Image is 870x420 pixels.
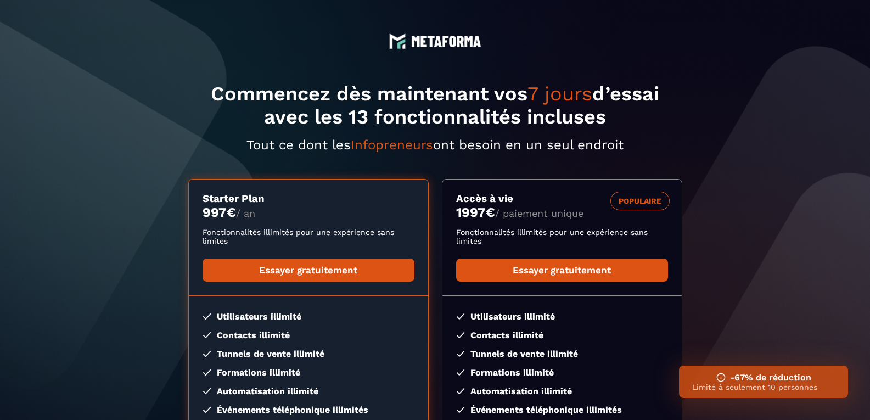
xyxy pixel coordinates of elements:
li: Tunnels de vente illimité [203,349,414,359]
li: Utilisateurs illimité [456,311,668,322]
img: checked [203,369,211,376]
img: checked [203,388,211,394]
img: checked [456,388,465,394]
h1: Commencez dès maintenant vos d’essai avec les 13 fonctionnalités incluses [188,82,682,128]
img: checked [203,332,211,338]
span: 7 jours [527,82,592,105]
img: checked [456,332,465,338]
h3: Accès à vie [456,193,668,205]
li: Automatisation illimité [203,386,414,396]
a: Essayer gratuitement [456,259,668,282]
h3: Starter Plan [203,193,414,205]
p: Fonctionnalités illimités pour une expérience sans limites [203,228,414,245]
div: POPULAIRE [610,192,670,210]
li: Contacts illimité [203,330,414,340]
img: checked [456,407,465,413]
li: Tunnels de vente illimité [456,349,668,359]
currency: € [486,205,495,220]
img: logo [411,36,481,47]
money: 1997 [456,205,495,220]
img: ifno [716,373,726,382]
li: Contacts illimité [456,330,668,340]
span: Infopreneurs [351,137,433,153]
img: checked [456,351,465,357]
li: Événements téléphonique illimités [203,405,414,415]
p: Limité à seulement 10 personnes [692,383,835,391]
money: 997 [203,205,236,220]
p: Tout ce dont les ont besoin en un seul endroit [188,137,682,153]
img: checked [456,369,465,376]
span: / paiement unique [495,208,583,219]
a: Essayer gratuitement [203,259,414,282]
li: Formations illimité [203,367,414,378]
li: Formations illimité [456,367,668,378]
img: checked [203,407,211,413]
h3: -67% de réduction [692,372,835,383]
li: Utilisateurs illimité [203,311,414,322]
p: Fonctionnalités illimités pour une expérience sans limites [456,228,668,245]
img: checked [456,313,465,320]
currency: € [227,205,236,220]
img: checked [203,351,211,357]
img: logo [389,33,406,49]
img: checked [203,313,211,320]
li: Événements téléphonique illimités [456,405,668,415]
span: / an [236,208,255,219]
li: Automatisation illimité [456,386,668,396]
